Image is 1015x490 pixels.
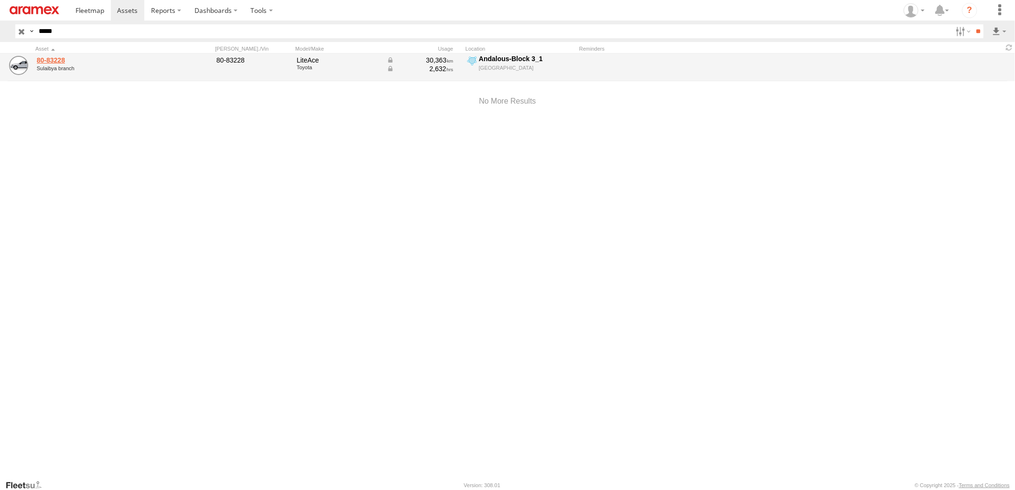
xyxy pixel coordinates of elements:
div: LiteAce [297,56,380,64]
img: aramex-logo.svg [10,6,59,14]
div: [GEOGRAPHIC_DATA] [479,64,574,71]
span: Refresh [1004,43,1015,52]
label: Click to View Current Location [465,54,575,80]
div: Data from Vehicle CANbus [387,64,454,73]
div: Version: 308.01 [464,482,500,488]
a: 80-83228 [37,56,168,64]
div: Usage [385,45,462,52]
div: [PERSON_NAME]./Vin [215,45,292,52]
label: Search Filter Options [952,24,972,38]
div: Model/Make [295,45,381,52]
label: Export results as... [991,24,1007,38]
div: undefined [37,65,168,71]
div: Data from Vehicle CANbus [387,56,454,64]
a: Visit our Website [5,480,49,490]
div: © Copyright 2025 - [915,482,1010,488]
div: 80-83228 [216,56,290,64]
i: ? [962,3,977,18]
div: Toyota [297,64,380,70]
div: Andalous-Block 3_1 [479,54,574,63]
div: Click to Sort [35,45,169,52]
a: View Asset Details [9,56,28,75]
div: Reminders [579,45,732,52]
div: Gabriel Liwang [900,3,928,18]
a: Terms and Conditions [959,482,1010,488]
label: Search Query [28,24,35,38]
div: Location [465,45,575,52]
